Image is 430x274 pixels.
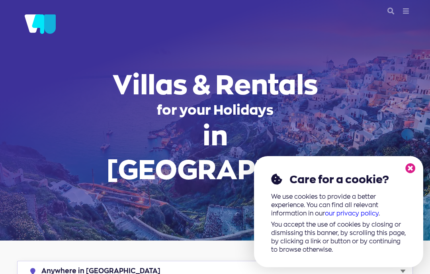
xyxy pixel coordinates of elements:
[325,209,379,217] a: our privacy policy
[107,68,323,186] h1: for your Holidays
[271,173,407,186] h2: Care for a cookie?
[107,119,323,186] span: in [GEOGRAPHIC_DATA]
[107,68,323,102] span: Villas & Rentals
[271,221,407,254] p: You accept the use of cookies by closing or dismissing this banner, by scrolling this page, by cl...
[271,193,407,218] p: We use cookies to provide a better experience. You can find all relevant information in our .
